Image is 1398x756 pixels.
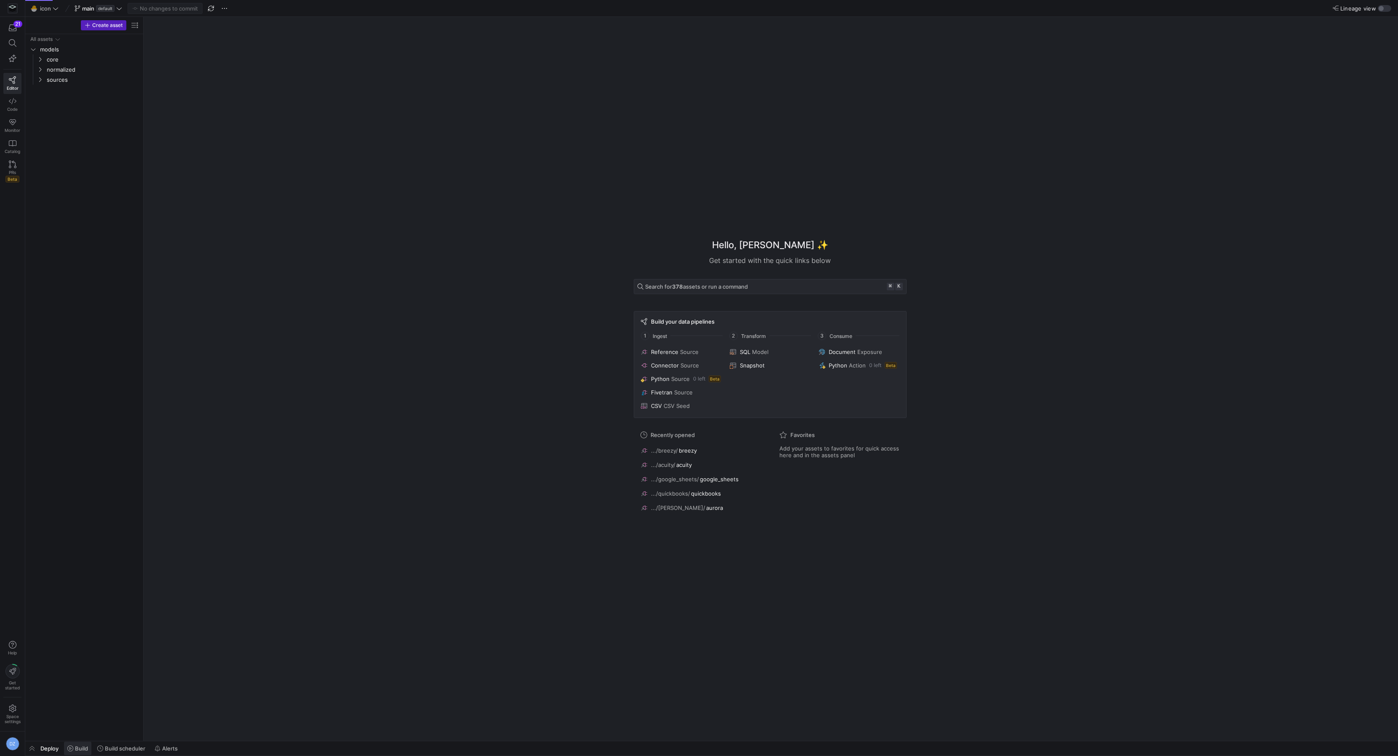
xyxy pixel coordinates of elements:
button: PythonAction0 leftBeta [817,360,901,370]
span: Recently opened [651,432,695,438]
button: .../[PERSON_NAME]/aurora [639,502,763,513]
span: .../google_sheets/ [651,476,699,483]
button: maindefault [72,3,124,14]
button: DocumentExposure [817,347,901,357]
span: CSV Seed [664,402,690,409]
span: Create asset [92,22,123,28]
button: DZ [3,735,21,753]
span: Search for assets or run a command [645,283,748,290]
span: Python [829,362,847,369]
span: Favorites [790,432,815,438]
strong: 378 [672,283,683,290]
span: PRs [9,170,16,175]
a: Monitor [3,115,21,136]
div: DZ [6,737,19,751]
span: default [96,5,115,12]
span: Build your data pipelines [651,318,715,325]
span: breezy [679,447,697,454]
button: 21 [3,20,21,35]
button: Getstarted [3,661,21,694]
span: .../breezy/ [651,447,678,454]
span: Add your assets to favorites for quick access here and in the assets panel [779,445,900,458]
span: .../[PERSON_NAME]/ [651,504,705,511]
span: google_sheets [700,476,739,483]
div: All assets [30,36,53,42]
span: SQL [740,349,750,355]
button: Search for378assets or run a command⌘k [634,279,907,294]
span: Monitor [5,128,20,133]
span: Space settings [5,714,21,724]
span: Beta [5,176,19,182]
span: 🐣 [31,5,37,11]
div: Get started with the quick links below [634,255,907,265]
span: Build scheduler [105,745,145,752]
span: icon [40,5,51,12]
button: .../google_sheets/google_sheets [639,474,763,485]
button: .../quickbooks/quickbooks [639,488,763,499]
span: sources [47,75,139,85]
span: CSV [651,402,662,409]
a: Catalog [3,136,21,157]
span: quickbooks [691,490,721,497]
a: Spacesettings [3,701,21,728]
span: Snapshot [740,362,765,369]
span: acuity [676,461,692,468]
span: Help [7,650,18,655]
button: SQLModel [728,347,812,357]
button: Create asset [81,20,126,30]
button: .../acuity/acuity [639,459,763,470]
button: Alerts [151,741,181,756]
button: ReferenceSource [639,347,723,357]
div: Press SPACE to select this row. [29,54,140,64]
kbd: ⌘ [887,283,894,290]
button: ConnectorSource [639,360,723,370]
span: Beta [885,362,897,369]
h1: Hello, [PERSON_NAME] ✨ [712,238,828,252]
span: Connector [651,362,679,369]
span: Source [674,389,693,396]
span: normalized [47,65,139,75]
span: Exposure [857,349,882,355]
kbd: k [895,283,903,290]
div: Press SPACE to select this row. [29,75,140,85]
div: Press SPACE to select this row. [29,34,140,44]
span: Beta [709,375,721,382]
span: Python [651,375,670,382]
a: https://storage.googleapis.com/y42-prod-data-exchange/images/Yf2Qvegn13xqq0DljGMI0l8d5Zqtiw36EXr8... [3,1,21,16]
button: .../breezy/breezy [639,445,763,456]
button: Snapshot [728,360,812,370]
button: Build scheduler [93,741,149,756]
span: aurora [706,504,723,511]
button: Help [3,637,21,659]
span: Source [671,375,690,382]
span: main [82,5,94,12]
span: core [47,55,139,64]
span: Catalog [5,149,20,154]
img: https://storage.googleapis.com/y42-prod-data-exchange/images/Yf2Qvegn13xqq0DljGMI0l8d5Zqtiw36EXr8... [8,4,17,13]
a: PRsBeta [3,157,21,186]
span: Deploy [40,745,59,752]
span: Editor [7,86,19,91]
span: 0 left [693,376,705,382]
span: Reference [651,349,678,355]
button: Build [64,741,92,756]
div: Press SPACE to select this row. [29,44,140,54]
span: Lineage view [1340,5,1376,12]
span: Model [752,349,768,355]
span: Source [680,349,699,355]
a: Code [3,94,21,115]
button: FivetranSource [639,387,723,397]
span: 0 left [869,362,881,368]
a: Editor [3,73,21,94]
span: Source [680,362,699,369]
div: Press SPACE to select this row. [29,64,140,75]
span: Alerts [162,745,178,752]
span: Action [849,362,866,369]
button: 🐣icon [29,3,61,14]
span: Build [75,745,88,752]
span: Get started [5,680,20,690]
span: models [40,45,139,54]
button: CSVCSV Seed [639,401,723,411]
span: .../acuity/ [651,461,675,468]
span: Document [829,349,856,355]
